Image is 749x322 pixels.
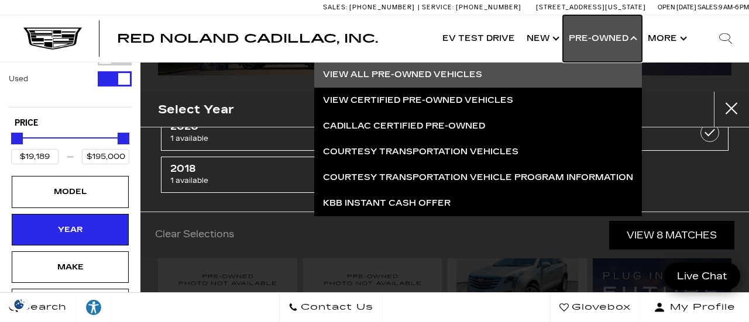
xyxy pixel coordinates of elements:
[117,32,378,46] span: Red Noland Cadillac, Inc.
[18,299,67,316] span: Search
[41,261,99,273] div: Make
[158,100,234,119] h2: Select Year
[170,175,393,186] span: 1 available
[279,293,383,322] a: Contact Us
[550,293,640,322] a: Glovebox
[456,4,521,11] span: [PHONE_NUMBER]
[323,4,348,11] span: Sales:
[422,4,454,11] span: Service:
[642,15,690,62] button: More
[563,15,642,62] a: Pre-Owned
[298,299,373,316] span: Contact Us
[12,214,129,245] div: YearYear
[41,185,99,198] div: Model
[349,4,415,11] span: [PHONE_NUMBER]
[12,251,129,283] div: MakeMake
[76,299,111,316] div: Explore your accessibility options
[161,115,442,151] a: 20201 available
[11,133,23,144] div: Minimum Price
[714,92,749,127] button: Close
[719,4,749,11] span: 9 AM-6 PM
[609,221,734,250] a: View 8 Matches
[323,4,418,11] a: Sales: [PHONE_NUMBER]
[521,15,563,62] a: New
[9,73,28,85] label: Used
[6,298,33,310] img: Opt-Out Icon
[15,118,126,129] h5: Price
[12,176,129,207] div: ModelModel
[314,88,642,113] a: View Certified Pre-Owned Vehicles
[76,293,112,322] a: Explore your accessibility options
[118,133,129,144] div: Maximum Price
[170,133,393,144] span: 1 available
[671,269,733,283] span: Live Chat
[117,33,378,44] a: Red Noland Cadillac, Inc.
[161,157,442,193] a: 20181 available
[82,149,129,164] input: Maximum
[23,27,82,50] img: Cadillac Dark Logo with Cadillac White Text
[640,293,749,322] button: Open user profile menu
[170,163,393,175] span: 2018
[702,15,749,62] div: Search
[536,4,646,11] a: [STREET_ADDRESS][US_STATE]
[6,298,33,310] section: Click to Open Cookie Consent Modal
[11,149,59,164] input: Minimum
[665,299,736,316] span: My Profile
[314,165,642,191] a: Courtesy Transportation Vehicle Program Information
[41,223,99,236] div: Year
[155,228,234,243] a: Clear Selections
[698,4,719,11] span: Sales:
[314,113,642,139] a: Cadillac Certified Pre-Owned
[314,62,642,88] a: View All Pre-Owned Vehicles
[11,129,129,164] div: Price
[664,262,740,290] a: Live Chat
[314,191,642,216] a: KBB Instant Cash Offer
[437,15,521,62] a: EV Test Drive
[418,4,524,11] a: Service: [PHONE_NUMBER]
[12,289,129,320] div: MileageMileage
[569,299,631,316] span: Glovebox
[658,4,696,11] span: Open [DATE]
[314,139,642,165] a: Courtesy Transportation Vehicles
